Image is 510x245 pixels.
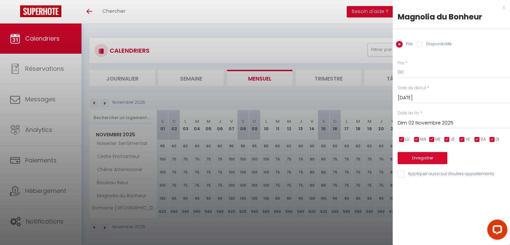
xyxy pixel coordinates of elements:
[496,136,499,143] span: DI
[465,136,470,143] span: VE
[398,110,419,116] label: Date de fin
[398,60,404,66] label: Prix
[398,11,505,22] div: Magnolia du Bonheur
[450,136,455,143] span: JE
[482,217,510,245] iframe: LiveChat chat widget
[480,136,486,143] span: SA
[403,41,413,48] label: Prix
[393,3,505,11] div: x
[420,136,426,143] span: MA
[398,152,447,164] button: Enregistrer
[398,85,426,91] label: Date de début
[405,136,409,143] span: LU
[423,41,452,48] label: Disponibilité
[435,136,441,143] span: ME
